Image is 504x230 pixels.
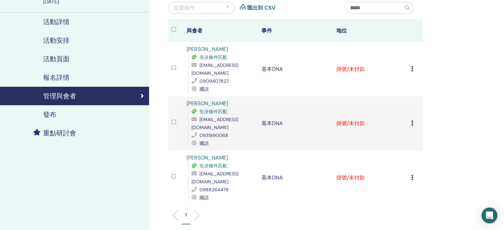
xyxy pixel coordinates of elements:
font: 重點研討會 [43,129,76,137]
font: 先決條件匹配 [199,163,227,169]
font: 基本DNA [261,120,283,127]
a: [PERSON_NAME] [187,46,228,53]
font: 0909407827 [199,78,229,84]
font: [EMAIL_ADDRESS][DOMAIN_NAME] [192,62,238,76]
font: 1 [185,212,187,218]
font: 報名詳情 [43,73,70,82]
font: 基本DNA [261,174,283,181]
a: [PERSON_NAME] [187,154,228,161]
font: 匯出到 CSV [247,4,275,11]
font: 發布 [43,110,56,119]
font: 活動安排 [43,36,70,45]
font: 管理與會者 [43,92,76,100]
font: 先決條件匹配 [199,109,227,115]
font: [EMAIL_ADDRESS][DOMAIN_NAME] [192,171,238,185]
font: 基本DNA [261,66,283,72]
div: 開啟 Intercom Messenger [481,207,497,223]
font: 與會者 [187,27,202,34]
a: 匯出到 CSV [247,4,275,12]
font: 批量操作 [174,4,195,11]
font: [EMAIL_ADDRESS][DOMAIN_NAME] [192,116,238,130]
font: 事件 [261,27,272,34]
font: 地位 [336,27,347,34]
font: 活動詳情 [43,18,70,26]
font: 活動頁面 [43,55,70,63]
font: 0931990068 [199,132,228,138]
font: 國語 [199,195,209,201]
font: 0988264479 [199,187,229,193]
font: 國語 [199,86,209,92]
font: 先決條件匹配 [199,54,227,60]
font: 國語 [199,140,209,146]
a: [PERSON_NAME] [187,100,228,107]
